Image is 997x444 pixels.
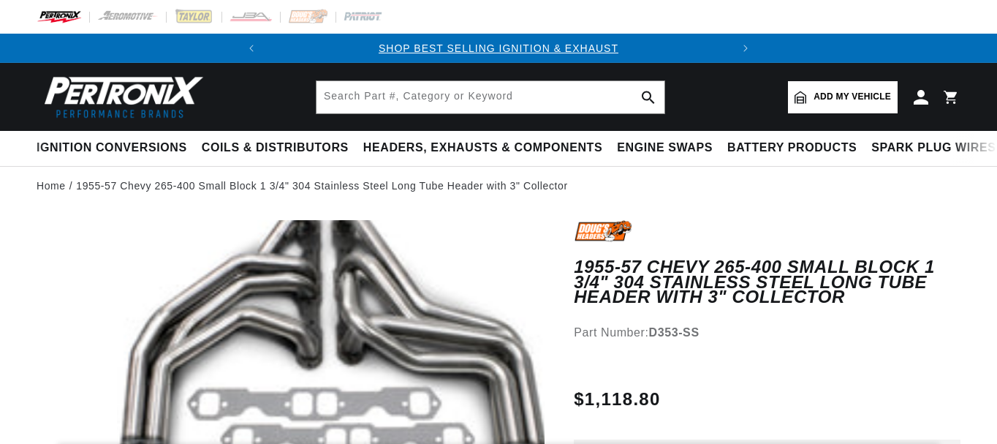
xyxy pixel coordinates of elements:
img: Pertronix [37,72,205,122]
strong: D353-SS [649,326,700,339]
div: 1 of 2 [266,40,731,56]
nav: breadcrumbs [37,178,960,194]
span: $1,118.80 [574,386,660,413]
button: search button [632,81,664,113]
button: Translation missing: en.sections.announcements.next_announcement [731,34,760,63]
input: Search Part #, Category or Keyword [316,81,664,113]
a: SHOP BEST SELLING IGNITION & EXHAUST [379,42,618,54]
div: Part Number: [574,323,960,342]
summary: Battery Products [720,131,864,165]
h1: 1955-57 Chevy 265-400 Small Block 1 3/4" 304 Stainless Steel Long Tube Header with 3" Collector [574,260,960,304]
a: 1955-57 Chevy 265-400 Small Block 1 3/4" 304 Stainless Steel Long Tube Header with 3" Collector [76,178,567,194]
span: Battery Products [727,140,857,156]
a: Home [37,178,66,194]
span: Add my vehicle [814,90,891,104]
summary: Coils & Distributors [194,131,356,165]
summary: Engine Swaps [610,131,720,165]
summary: Ignition Conversions [37,131,194,165]
summary: Headers, Exhausts & Components [356,131,610,165]
span: Headers, Exhausts & Components [363,140,602,156]
button: Translation missing: en.sections.announcements.previous_announcement [237,34,266,63]
span: Engine Swaps [617,140,713,156]
span: Spark Plug Wires [871,140,996,156]
div: Announcement [266,40,731,56]
span: Ignition Conversions [37,140,187,156]
a: Add my vehicle [788,81,898,113]
span: Coils & Distributors [202,140,349,156]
